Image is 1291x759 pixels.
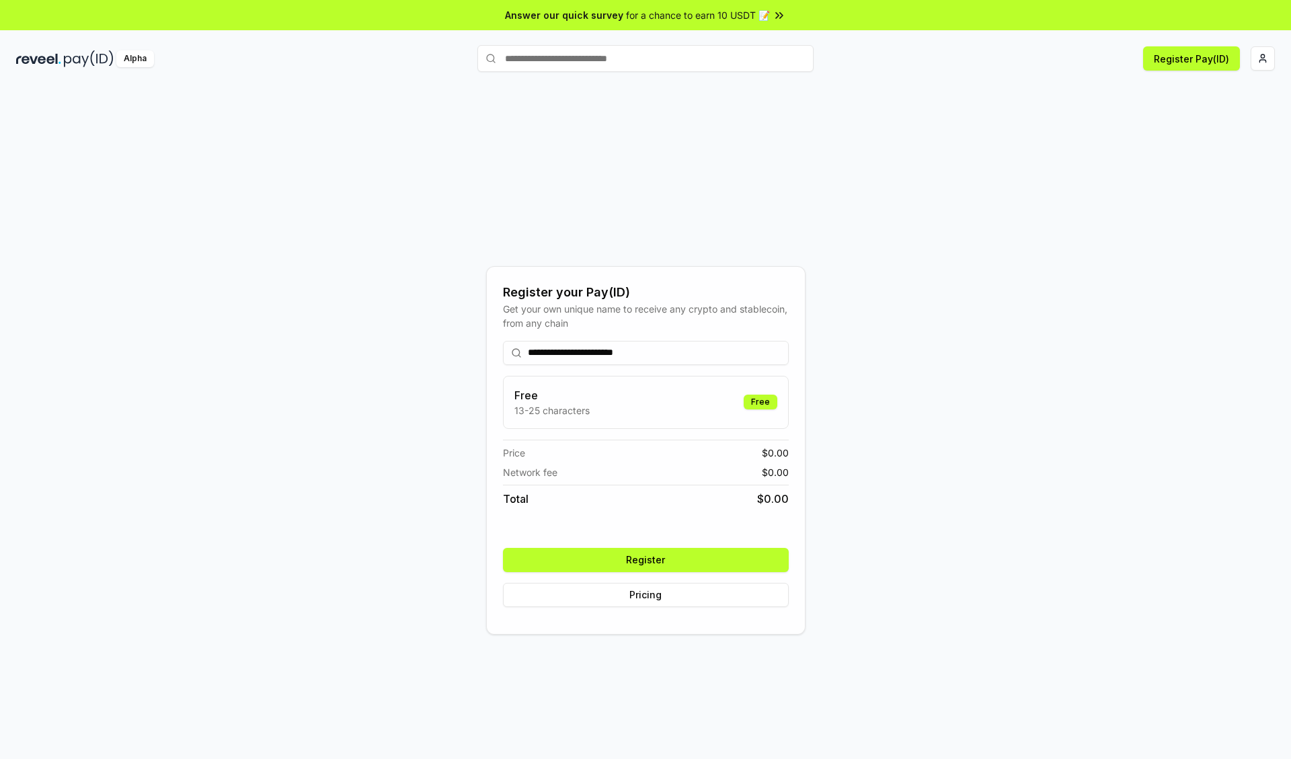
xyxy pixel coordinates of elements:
[744,395,777,409] div: Free
[762,465,789,479] span: $ 0.00
[16,50,61,67] img: reveel_dark
[64,50,114,67] img: pay_id
[762,446,789,460] span: $ 0.00
[1143,46,1240,71] button: Register Pay(ID)
[514,387,590,403] h3: Free
[503,548,789,572] button: Register
[514,403,590,417] p: 13-25 characters
[116,50,154,67] div: Alpha
[503,446,525,460] span: Price
[505,8,623,22] span: Answer our quick survey
[503,583,789,607] button: Pricing
[503,302,789,330] div: Get your own unique name to receive any crypto and stablecoin, from any chain
[503,283,789,302] div: Register your Pay(ID)
[503,491,529,507] span: Total
[626,8,770,22] span: for a chance to earn 10 USDT 📝
[503,465,557,479] span: Network fee
[757,491,789,507] span: $ 0.00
